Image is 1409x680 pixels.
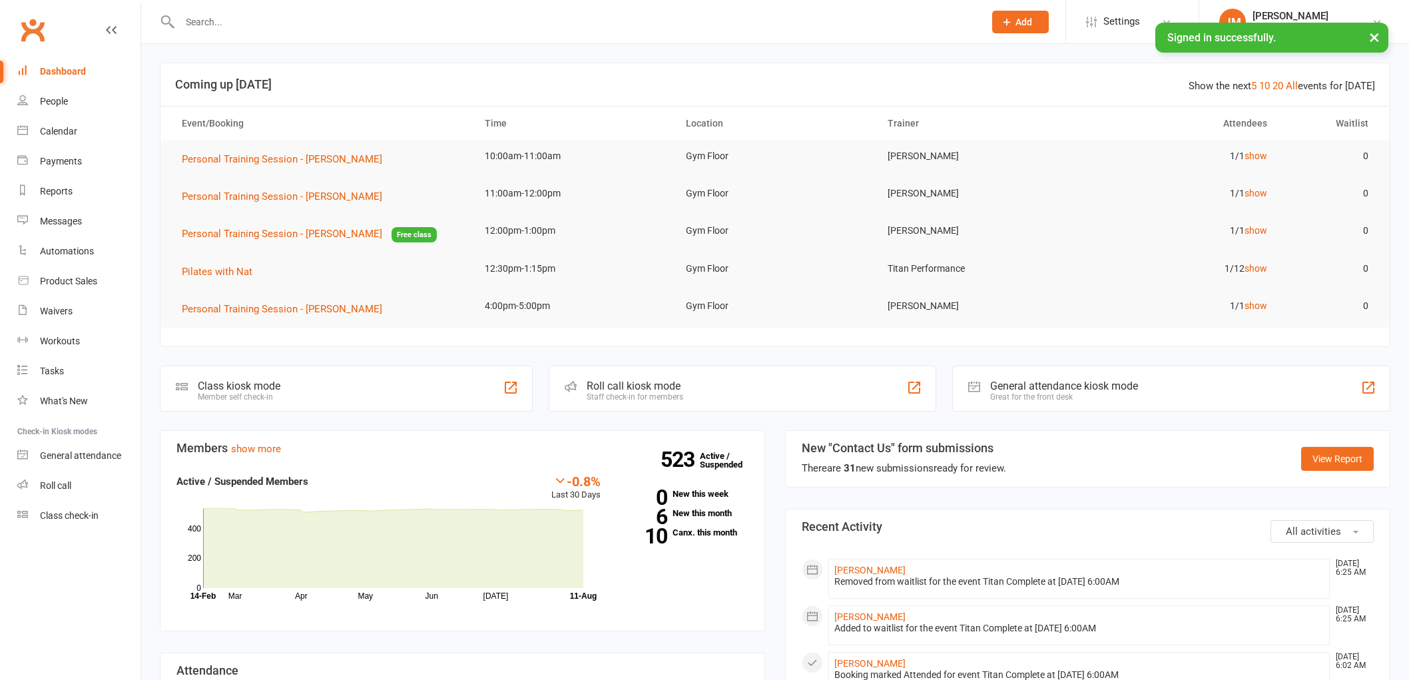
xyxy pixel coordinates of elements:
td: Titan Performance [876,253,1077,284]
td: [PERSON_NAME] [876,141,1077,172]
a: show [1245,225,1267,236]
div: What's New [40,396,88,406]
a: Calendar [17,117,141,147]
a: Roll call [17,471,141,501]
time: [DATE] 6:25 AM [1329,559,1373,577]
span: All activities [1286,525,1341,537]
a: 10 [1259,80,1270,92]
a: Class kiosk mode [17,501,141,531]
h3: Coming up [DATE] [175,78,1375,91]
div: Staff check-in for members [587,392,683,402]
time: [DATE] 6:25 AM [1329,606,1373,623]
a: Messages [17,206,141,236]
td: 1/12 [1077,253,1279,284]
input: Search... [176,13,975,31]
div: Added to waitlist for the event Titan Complete at [DATE] 6:00AM [834,623,1324,634]
td: 1/1 [1077,178,1279,209]
td: 11:00am-12:00pm [473,178,675,209]
button: Pilates with Nat [182,264,262,280]
a: Automations [17,236,141,266]
td: Gym Floor [674,253,876,284]
a: Product Sales [17,266,141,296]
h3: Recent Activity [802,520,1374,533]
td: 4:00pm-5:00pm [473,290,675,322]
div: Roll call [40,480,71,491]
div: People [40,96,68,107]
strong: Active / Suspended Members [176,476,308,488]
span: Add [1015,17,1032,27]
td: 0 [1279,141,1380,172]
a: Dashboard [17,57,141,87]
button: Personal Training Session - [PERSON_NAME] [182,188,392,204]
div: Automations [40,246,94,256]
span: Free class [392,227,437,242]
div: Removed from waitlist for the event Titan Complete at [DATE] 6:00AM [834,576,1324,587]
div: Tasks [40,366,64,376]
div: Waivers [40,306,73,316]
a: show [1245,263,1267,274]
span: Pilates with Nat [182,266,252,278]
h3: Attendance [176,664,748,677]
a: Clubworx [16,13,49,47]
span: Settings [1103,7,1140,37]
a: [PERSON_NAME] [834,565,906,575]
td: Gym Floor [674,215,876,246]
td: 10:00am-11:00am [473,141,675,172]
button: Add [992,11,1049,33]
div: Product Sales [40,276,97,286]
div: Class check-in [40,510,99,521]
a: show more [231,443,281,455]
a: View Report [1301,447,1374,471]
a: 523Active / Suspended [700,442,758,479]
div: General attendance kiosk mode [990,380,1138,392]
a: 5 [1251,80,1257,92]
div: Roll call kiosk mode [587,380,683,392]
td: 1/1 [1077,215,1279,246]
div: Show the next events for [DATE] [1189,78,1375,94]
a: Tasks [17,356,141,386]
span: Personal Training Session - [PERSON_NAME] [182,228,382,240]
div: JM [1219,9,1246,35]
div: Messages [40,216,82,226]
div: Dashboard [40,66,86,77]
span: Personal Training Session - [PERSON_NAME] [182,190,382,202]
th: Trainer [876,107,1077,141]
a: show [1245,188,1267,198]
a: All [1286,80,1298,92]
h3: Members [176,442,748,455]
div: There are new submissions ready for review. [802,460,1006,476]
div: -0.8% [551,474,601,488]
th: Waitlist [1279,107,1380,141]
td: [PERSON_NAME] [876,178,1077,209]
div: Reports [40,186,73,196]
th: Location [674,107,876,141]
strong: 523 [661,450,700,470]
div: Calendar [40,126,77,137]
button: All activities [1270,520,1374,543]
a: What's New [17,386,141,416]
button: Personal Training Session - [PERSON_NAME]Free class [182,226,437,242]
strong: 10 [621,526,667,546]
div: Great for the front desk [990,392,1138,402]
a: [PERSON_NAME] [834,611,906,622]
td: 0 [1279,290,1380,322]
a: General attendance kiosk mode [17,441,141,471]
td: 0 [1279,253,1380,284]
div: Last 30 Days [551,474,601,502]
td: 0 [1279,178,1380,209]
strong: 6 [621,507,667,527]
td: 0 [1279,215,1380,246]
a: Waivers [17,296,141,326]
td: Gym Floor [674,178,876,209]
a: People [17,87,141,117]
div: Workouts [40,336,80,346]
th: Time [473,107,675,141]
a: 20 [1272,80,1283,92]
span: Personal Training Session - [PERSON_NAME] [182,153,382,165]
td: 12:30pm-1:15pm [473,253,675,284]
strong: 31 [844,462,856,474]
button: Personal Training Session - [PERSON_NAME] [182,301,392,317]
a: Workouts [17,326,141,356]
a: show [1245,151,1267,161]
div: [PERSON_NAME] [1253,10,1372,22]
